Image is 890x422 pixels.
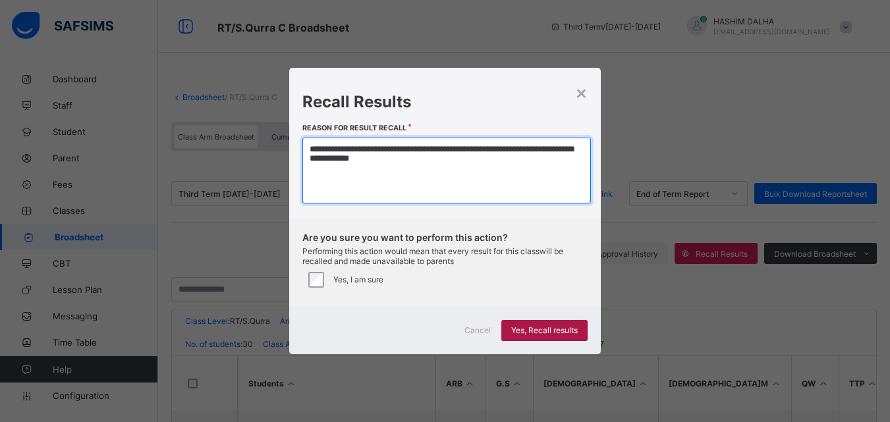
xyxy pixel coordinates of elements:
span: Performing this action would mean that every result for this class will be recalled and made unav... [302,246,588,266]
label: Yes, I am sure [333,275,383,284]
span: Yes, Recall results [511,325,578,335]
span: Are you sure you want to perform this action? [302,232,588,243]
label: Reason for result recall [302,124,406,132]
span: Cancel [464,325,491,335]
div: × [575,81,588,103]
h1: Recall Results [302,92,591,111]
